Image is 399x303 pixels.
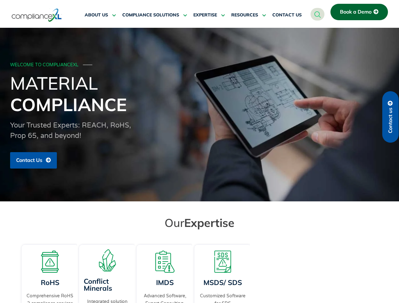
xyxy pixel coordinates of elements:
span: Contact Us [16,157,42,163]
a: navsearch-button [311,8,324,21]
div: WELCOME TO COMPLIANCEXL [10,62,387,68]
span: Your Trusted Experts: REACH, RoHS, Prop 65, and beyond! [10,121,131,140]
h1: Material [10,72,389,115]
img: logo-one.svg [12,8,62,22]
span: Book a Demo [340,9,372,15]
span: CONTACT US [272,12,302,18]
img: A warning board with SDS displaying [212,251,234,273]
a: Conflict Minerals [84,277,112,293]
span: EXPERTISE [193,12,217,18]
img: A list board with a warning [154,251,176,273]
a: Contact Us [10,152,57,169]
span: ABOUT US [85,12,108,18]
a: EXPERTISE [193,8,225,23]
a: RoHS [40,278,59,287]
a: RESOURCES [231,8,266,23]
a: Contact us [382,91,399,143]
span: ─── [83,62,93,68]
span: Expertise [184,216,234,230]
a: Book a Demo [330,4,388,20]
h2: Our [23,216,377,230]
img: A board with a warning sign [39,251,61,273]
a: COMPLIANCE SOLUTIONS [122,8,187,23]
a: ABOUT US [85,8,116,23]
a: IMDS [156,278,174,287]
a: MSDS/ SDS [203,278,242,287]
span: Contact us [388,108,393,133]
span: COMPLIANCE SOLUTIONS [122,12,179,18]
span: RESOURCES [231,12,258,18]
a: CONTACT US [272,8,302,23]
span: Compliance [10,93,127,116]
img: A representation of minerals [96,249,118,271]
